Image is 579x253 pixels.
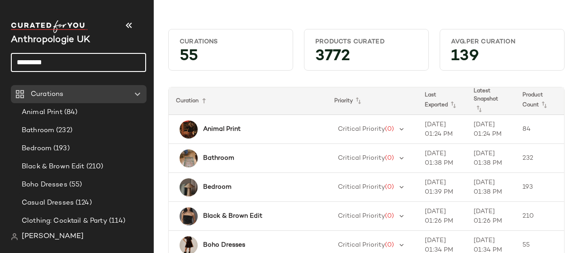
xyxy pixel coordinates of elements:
[338,184,385,191] span: Critical Priority
[338,213,385,220] span: Critical Priority
[203,124,241,134] b: Animal Print
[172,50,289,67] div: 55
[515,87,564,115] th: Product Count
[11,35,90,45] span: Current Company Name
[418,173,466,202] td: [DATE] 01:39 PM
[180,38,282,46] div: Curations
[466,173,515,202] td: [DATE] 01:38 PM
[327,87,418,115] th: Priority
[52,143,70,154] span: (193)
[466,202,515,231] td: [DATE] 01:26 PM
[338,242,385,248] span: Critical Priority
[180,178,198,196] img: 4522086050002_014_e
[203,153,234,163] b: Bathroom
[385,126,394,133] span: (0)
[515,144,564,173] td: 232
[418,87,466,115] th: Last Exported
[180,207,198,225] img: 4140263430152_001_b
[11,233,18,240] img: svg%3e
[418,202,466,231] td: [DATE] 01:26 PM
[54,125,72,136] span: (232)
[515,173,564,202] td: 193
[22,180,67,190] span: Boho Dresses
[385,213,394,220] span: (0)
[315,38,418,46] div: Products Curated
[338,126,385,133] span: Critical Priority
[11,20,88,33] img: cfy_white_logo.C9jOOHJF.svg
[22,125,54,136] span: Bathroom
[22,162,85,172] span: Black & Brown Edit
[203,211,262,221] b: Black & Brown Edit
[308,50,425,67] div: 3772
[85,162,104,172] span: (210)
[169,87,327,115] th: Curation
[22,198,74,208] span: Casual Dresses
[107,216,126,226] span: (114)
[74,198,92,208] span: (124)
[515,202,564,231] td: 210
[466,87,515,115] th: Latest Snapshot
[385,242,394,248] span: (0)
[22,107,62,118] span: Animal Print
[385,155,394,162] span: (0)
[444,50,560,67] div: 139
[418,144,466,173] td: [DATE] 01:38 PM
[180,149,198,167] img: 4544I319AA_000_a
[466,115,515,144] td: [DATE] 01:24 PM
[338,155,385,162] span: Critical Priority
[62,107,78,118] span: (84)
[22,231,84,242] span: [PERSON_NAME]
[22,143,52,154] span: Bedroom
[203,240,245,250] b: Boho Dresses
[466,144,515,173] td: [DATE] 01:38 PM
[385,184,394,191] span: (0)
[67,180,82,190] span: (55)
[451,38,553,46] div: Avg.per Curation
[180,120,198,138] img: 4133940870035_000_e20
[515,115,564,144] td: 84
[418,115,466,144] td: [DATE] 01:24 PM
[203,182,232,192] b: Bedroom
[31,89,63,100] span: Curations
[22,216,107,226] span: Clothing: Cocktail & Party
